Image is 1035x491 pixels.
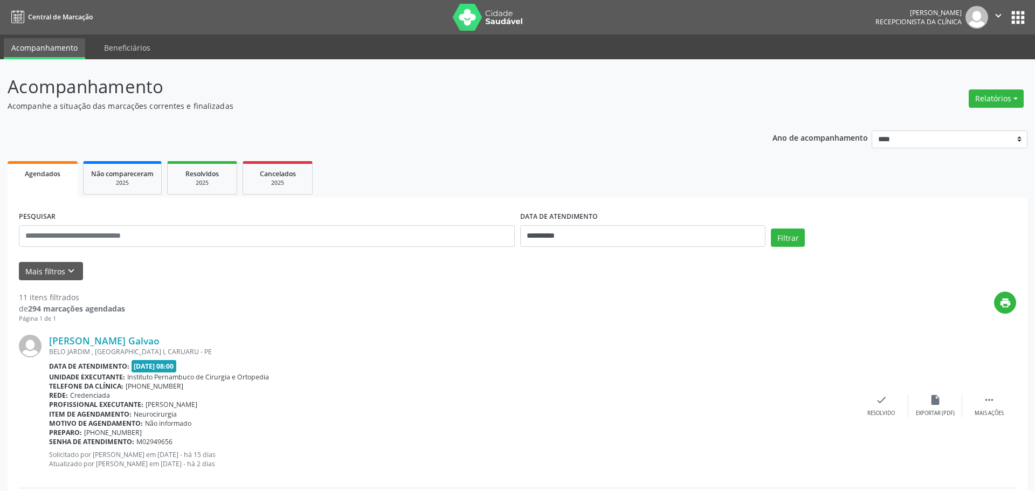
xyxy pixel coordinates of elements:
span: [DATE] 08:00 [132,360,177,372]
i:  [992,10,1004,22]
span: Neurocirurgia [134,410,177,419]
div: BELO JARDIM , [GEOGRAPHIC_DATA] I, CARUARU - PE [49,347,854,356]
div: Resolvido [867,410,895,417]
span: Não informado [145,419,191,428]
i: check [875,394,887,406]
p: Acompanhe a situação das marcações correntes e finalizadas [8,100,721,112]
span: [PHONE_NUMBER] [84,428,142,437]
span: Agendados [25,169,60,178]
b: Preparo: [49,428,82,437]
b: Item de agendamento: [49,410,132,419]
span: [PERSON_NAME] [146,400,197,409]
i:  [983,394,995,406]
strong: 294 marcações agendadas [28,303,125,314]
b: Senha de atendimento: [49,437,134,446]
div: de [19,303,125,314]
div: [PERSON_NAME] [875,8,962,17]
button:  [988,6,1009,29]
span: [PHONE_NUMBER] [126,382,183,391]
a: Acompanhamento [4,38,85,59]
button: print [994,292,1016,314]
b: Unidade executante: [49,372,125,382]
a: Central de Marcação [8,8,93,26]
div: 2025 [251,179,305,187]
span: M02949656 [136,437,172,446]
label: PESQUISAR [19,209,56,225]
p: Solicitado por [PERSON_NAME] em [DATE] - há 15 dias Atualizado por [PERSON_NAME] em [DATE] - há 2... [49,450,854,468]
div: 2025 [175,179,229,187]
b: Telefone da clínica: [49,382,123,391]
span: Instituto Pernambuco de Cirurgia e Ortopedia [127,372,269,382]
b: Rede: [49,391,68,400]
p: Acompanhamento [8,73,721,100]
i: keyboard_arrow_down [65,265,77,277]
b: Data de atendimento: [49,362,129,371]
span: Central de Marcação [28,12,93,22]
button: Mais filtroskeyboard_arrow_down [19,262,83,281]
a: Beneficiários [96,38,158,57]
span: Resolvidos [185,169,219,178]
i: insert_drive_file [929,394,941,406]
button: Filtrar [771,229,805,247]
button: Relatórios [969,89,1024,108]
p: Ano de acompanhamento [772,130,868,144]
span: Credenciada [70,391,110,400]
div: Mais ações [975,410,1004,417]
span: Recepcionista da clínica [875,17,962,26]
a: [PERSON_NAME] Galvao [49,335,160,347]
i: print [999,297,1011,309]
label: DATA DE ATENDIMENTO [520,209,598,225]
img: img [19,335,42,357]
div: 11 itens filtrados [19,292,125,303]
div: Página 1 de 1 [19,314,125,323]
b: Motivo de agendamento: [49,419,143,428]
span: Não compareceram [91,169,154,178]
span: Cancelados [260,169,296,178]
b: Profissional executante: [49,400,143,409]
div: Exportar (PDF) [916,410,955,417]
button: apps [1009,8,1027,27]
img: img [965,6,988,29]
div: 2025 [91,179,154,187]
